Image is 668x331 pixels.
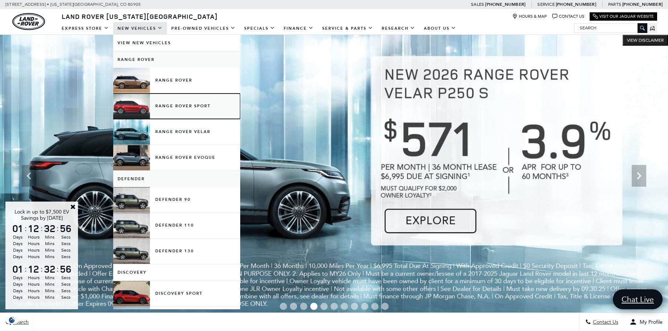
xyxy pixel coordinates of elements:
span: : [57,223,59,234]
a: [PHONE_NUMBER] [622,1,663,7]
span: 01 [11,223,25,233]
span: Mins [43,281,57,287]
span: Secs [59,287,73,294]
a: Visit Our Jaguar Website [593,14,654,19]
span: Secs [59,294,73,301]
span: Go to slide 2 [290,303,297,310]
span: Mins [43,240,57,247]
span: Secs [59,240,73,247]
span: 32 [43,264,57,274]
span: Go to slide 11 [381,303,389,310]
img: Land Rover [12,13,45,30]
span: : [41,264,43,274]
a: Pre-Owned Vehicles [167,22,240,35]
span: Go to slide 6 [331,303,338,310]
span: Hours [27,253,41,260]
a: Chat Live [613,289,663,309]
span: Hours [27,234,41,240]
a: Range Rover [113,68,240,93]
span: Hours [27,281,41,287]
span: Go to slide 1 [280,303,287,310]
a: Land Rover [US_STATE][GEOGRAPHIC_DATA] [57,12,222,21]
span: Parts [608,2,621,7]
span: Days [11,294,25,301]
span: Secs [59,281,73,287]
section: Click to Open Cookie Consent Modal [4,316,20,324]
span: Hours [27,247,41,253]
a: Defender [113,171,240,187]
span: Days [11,234,25,240]
a: Finance [279,22,318,35]
a: Contact Us [552,14,584,19]
span: Sales [471,2,484,7]
span: Go to slide 10 [371,303,378,310]
a: Defender 110 [113,213,240,238]
a: Hours & Map [512,14,547,19]
span: Days [11,247,25,253]
input: Search [574,24,647,32]
a: View New Vehicles [113,35,240,51]
span: Days [11,287,25,294]
a: EXPRESS STORE [57,22,113,35]
img: Opt-Out Icon [4,316,20,324]
span: Hours [27,287,41,294]
span: Secs [59,247,73,253]
span: Go to slide 4 [310,303,317,310]
a: Defender 130 [113,239,240,264]
span: 01 [11,264,25,274]
a: [PHONE_NUMBER] [556,1,596,7]
a: Discovery Sport [113,281,240,306]
span: 12 [27,264,41,274]
span: 56 [59,264,73,274]
span: Go to slide 7 [341,303,348,310]
span: 12 [27,223,41,233]
a: Close [70,203,76,210]
a: New Vehicles [113,22,167,35]
button: Open user profile menu [624,313,668,331]
span: Secs [59,234,73,240]
span: Chat Live [618,294,657,304]
span: Go to slide 5 [320,303,328,310]
span: Land Rover [US_STATE][GEOGRAPHIC_DATA] [62,12,218,21]
a: Specials [240,22,279,35]
span: Mins [43,247,57,253]
span: Service [537,2,554,7]
a: [STREET_ADDRESS] • [US_STATE][GEOGRAPHIC_DATA], CO 80905 [5,2,141,7]
span: : [57,264,59,274]
span: Go to slide 9 [361,303,368,310]
span: Days [11,240,25,247]
a: About Us [419,22,460,35]
a: Range Rover Sport [113,94,240,119]
a: [PHONE_NUMBER] [485,1,525,7]
span: Days [11,274,25,281]
span: Go to slide 8 [351,303,358,310]
a: Range Rover [113,51,240,68]
span: Hours [27,294,41,301]
span: : [25,264,27,274]
a: Range Rover Evoque [113,145,240,170]
a: Range Rover Velar [113,119,240,145]
a: land-rover [12,13,45,30]
div: Next [632,165,646,187]
span: : [41,223,43,234]
a: Defender 90 [113,187,240,212]
span: : [25,223,27,234]
span: Days [11,281,25,287]
nav: Main Navigation [57,22,460,35]
span: Go to slide 3 [300,303,307,310]
a: Research [377,22,419,35]
span: VIEW DISCLAIMER [627,37,664,43]
span: Secs [59,274,73,281]
span: Hours [27,240,41,247]
span: Hours [27,274,41,281]
span: 32 [43,223,57,233]
span: Mins [43,234,57,240]
span: Mins [43,294,57,301]
span: Mins [43,274,57,281]
span: 56 [59,223,73,233]
span: Secs [59,253,73,260]
span: Mins [43,287,57,294]
span: Mins [43,253,57,260]
a: Service & Parts [318,22,377,35]
span: My Profile [637,319,663,325]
